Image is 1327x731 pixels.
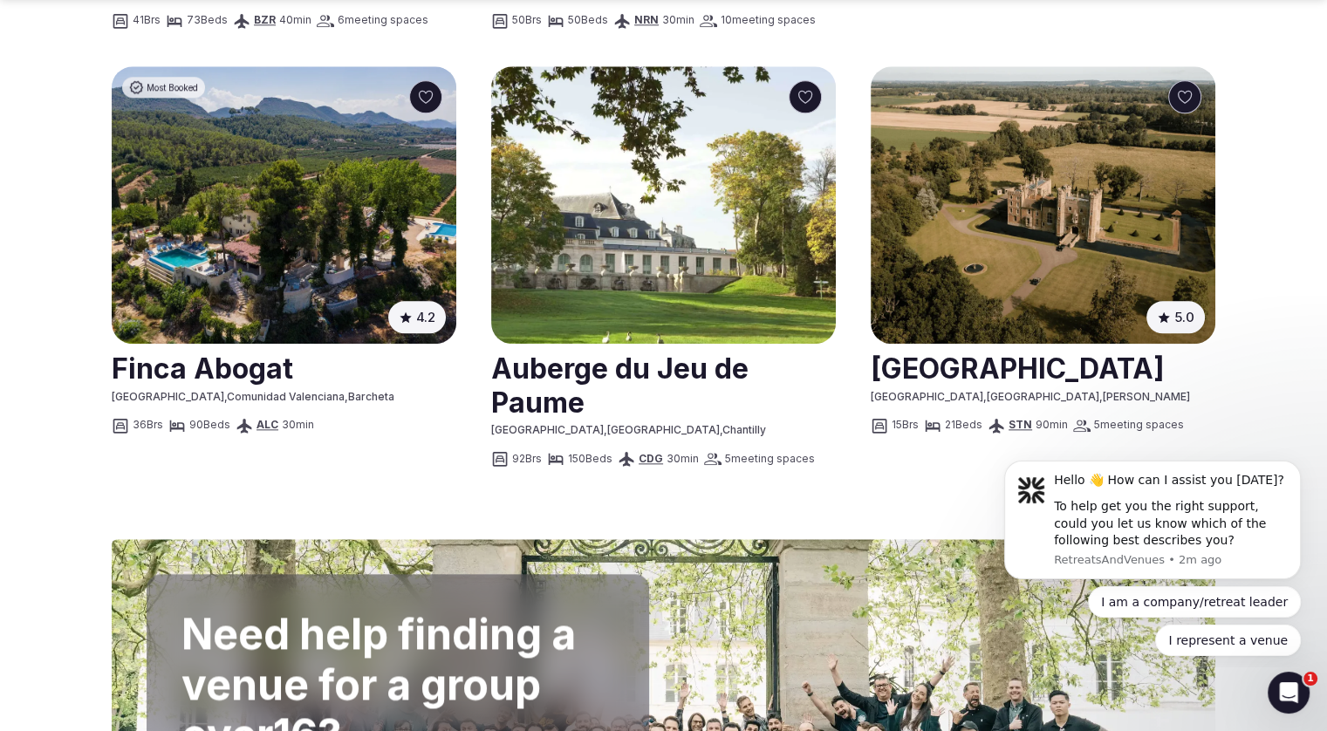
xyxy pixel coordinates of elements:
[227,390,345,403] span: Comunidad Valenciana
[720,423,722,436] span: ,
[133,418,163,433] span: 36 Brs
[112,66,456,345] a: See Finca Abogat
[112,345,456,389] a: View venue
[133,13,161,28] span: 41 Brs
[725,452,815,467] span: 5 meeting spaces
[871,345,1215,389] h2: [GEOGRAPHIC_DATA]
[1103,390,1190,403] span: [PERSON_NAME]
[147,81,198,93] span: Most Booked
[491,66,836,345] a: See Auberge du Jeu de Paume
[112,66,456,345] img: Finca Abogat
[607,423,720,436] span: [GEOGRAPHIC_DATA]
[257,418,278,431] a: ALC
[224,390,227,403] span: ,
[1036,418,1068,433] span: 90 min
[187,13,228,28] span: 73 Beds
[348,390,394,403] span: Barcheta
[512,13,542,28] span: 50 Brs
[604,423,607,436] span: ,
[282,418,314,433] span: 30 min
[1268,672,1310,714] iframe: Intercom live chat
[871,390,983,403] span: [GEOGRAPHIC_DATA]
[871,345,1215,389] a: View venue
[1094,418,1184,433] span: 5 meeting spaces
[189,418,230,433] span: 90 Beds
[568,452,612,467] span: 150 Beds
[1146,301,1205,333] button: 5.0
[721,13,816,28] span: 10 meeting spaces
[491,345,836,423] h2: Auberge du Jeu de Paume
[662,13,694,28] span: 30 min
[254,13,276,26] a: BZR
[639,452,663,465] a: CDG
[416,308,435,326] span: 4.2
[338,13,428,28] span: 6 meeting spaces
[634,13,659,26] a: NRN
[978,447,1327,666] iframe: Intercom notifications message
[722,423,766,436] span: Chantilly
[388,301,446,333] button: 4.2
[1099,390,1103,403] span: ,
[983,390,987,403] span: ,
[871,66,1215,345] a: See Middleton Castle
[122,77,205,98] div: Most Booked
[1174,308,1194,326] span: 5.0
[112,345,456,389] h2: Finca Abogat
[945,418,982,433] span: 21 Beds
[491,345,836,423] a: View venue
[1303,672,1317,686] span: 1
[345,390,348,403] span: ,
[491,66,836,345] img: Auberge du Jeu de Paume
[568,13,608,28] span: 50 Beds
[491,423,604,436] span: [GEOGRAPHIC_DATA]
[279,13,311,28] span: 40 min
[512,452,542,467] span: 92 Brs
[667,452,699,467] span: 30 min
[112,390,224,403] span: [GEOGRAPHIC_DATA]
[871,66,1215,345] img: Middleton Castle
[1009,418,1032,431] a: STN
[892,418,919,433] span: 15 Brs
[987,390,1099,403] span: [GEOGRAPHIC_DATA]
